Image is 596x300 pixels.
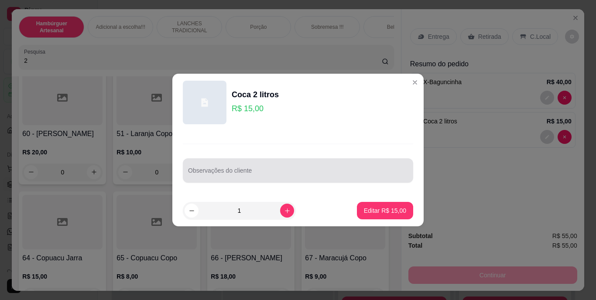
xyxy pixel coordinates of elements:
[280,204,294,218] button: increase-product-quantity
[232,102,279,115] p: R$ 15,00
[188,170,408,178] input: Observações do cliente
[408,75,422,89] button: Close
[185,204,199,218] button: decrease-product-quantity
[357,202,413,219] button: Editar R$ 15,00
[364,206,406,215] p: Editar R$ 15,00
[232,89,279,101] div: Coca 2 litros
